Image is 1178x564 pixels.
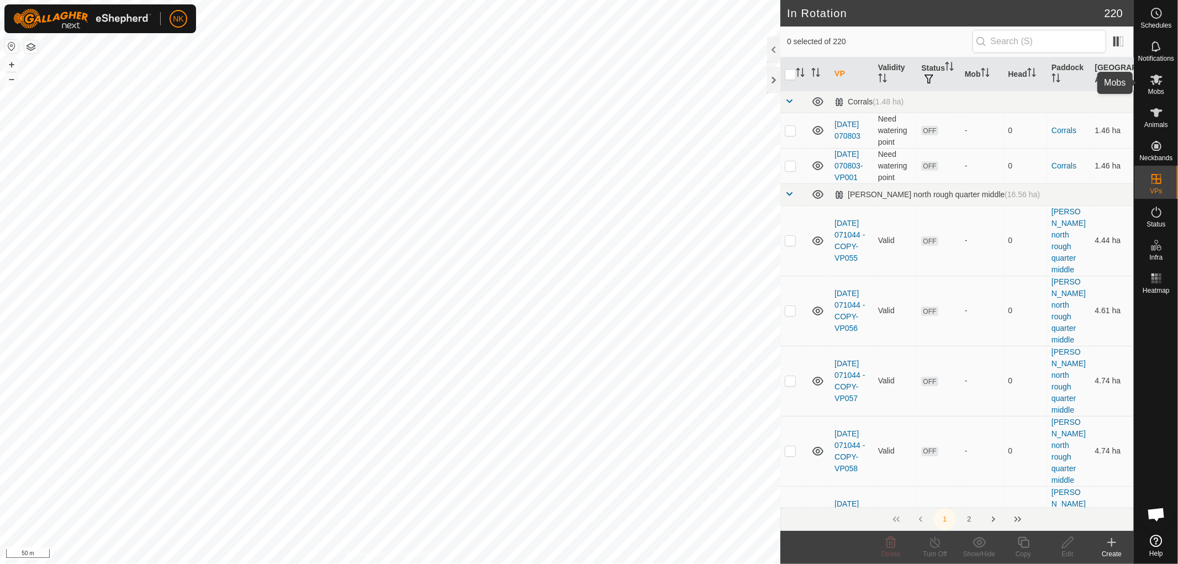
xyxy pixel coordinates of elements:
th: Paddock [1047,57,1091,91]
img: Gallagher Logo [13,9,151,29]
span: Heatmap [1143,287,1170,294]
th: Validity [874,57,917,91]
span: OFF [921,307,938,316]
a: [DATE] 071044 - COPY-VP059 [834,499,865,543]
span: Mobs [1148,88,1164,95]
div: - [965,305,1000,317]
button: Next Page [982,508,1005,530]
span: NK [173,13,183,25]
a: [PERSON_NAME] north rough quarter middle [1052,488,1086,555]
button: Reset Map [5,40,18,53]
span: Notifications [1138,55,1174,62]
td: 1.46 ha [1090,148,1134,183]
td: Need watering point [874,113,917,148]
p-sorticon: Activate to sort [1027,70,1036,78]
div: - [965,235,1000,246]
td: Valid [874,276,917,346]
a: [DATE] 071044 - COPY-VP058 [834,429,865,473]
td: 0 [1003,416,1047,486]
div: - [965,160,1000,172]
span: Schedules [1140,22,1171,29]
a: Help [1134,530,1178,561]
span: Status [1147,221,1165,228]
a: Corrals [1052,126,1076,135]
td: Valid [874,205,917,276]
button: + [5,58,18,71]
p-sorticon: Activate to sort [945,64,954,72]
th: Head [1003,57,1047,91]
div: Turn Off [913,549,957,559]
span: Delete [881,550,901,558]
div: Create [1090,549,1134,559]
div: - [965,375,1000,387]
td: 0 [1003,486,1047,556]
a: [DATE] 070803 [834,120,860,140]
a: Contact Us [401,550,434,560]
span: OFF [921,447,938,456]
td: 0 [1003,205,1047,276]
a: [DATE] 070803-VP001 [834,150,863,182]
div: [PERSON_NAME] north rough quarter middle [834,190,1040,199]
span: VPs [1150,188,1162,194]
span: OFF [921,126,938,135]
div: - [965,445,1000,457]
button: 2 [958,508,980,530]
a: [PERSON_NAME] north rough quarter middle [1052,207,1086,274]
a: [DATE] 071044 - COPY-VP056 [834,289,865,333]
div: Open chat [1140,498,1173,531]
span: Animals [1144,122,1168,128]
p-sorticon: Activate to sort [1052,75,1060,84]
span: Infra [1149,254,1163,261]
span: OFF [921,236,938,246]
span: OFF [921,377,938,386]
p-sorticon: Activate to sort [878,75,887,84]
p-sorticon: Activate to sort [796,70,805,78]
td: 4.44 ha [1090,205,1134,276]
a: [PERSON_NAME] north rough quarter middle [1052,277,1086,344]
button: Last Page [1007,508,1029,530]
span: Neckbands [1139,155,1172,161]
td: 0 [1003,346,1047,416]
div: Corrals [834,97,904,107]
h2: In Rotation [787,7,1105,20]
td: 0 [1003,276,1047,346]
input: Search (S) [973,30,1106,53]
span: 0 selected of 220 [787,36,973,48]
td: 4.74 ha [1090,486,1134,556]
button: Map Layers [24,40,38,54]
span: Help [1149,550,1163,557]
a: [DATE] 071044 - COPY-VP057 [834,359,865,403]
th: Mob [960,57,1004,91]
a: Corrals [1052,161,1076,170]
p-sorticon: Activate to sort [1112,75,1121,84]
td: Need watering point [874,148,917,183]
td: 4.74 ha [1090,346,1134,416]
td: 4.61 ha [1090,276,1134,346]
p-sorticon: Activate to sort [981,70,990,78]
div: - [965,125,1000,136]
a: [PERSON_NAME] north rough quarter middle [1052,418,1086,484]
button: 1 [934,508,956,530]
td: 0 [1003,113,1047,148]
div: Edit [1045,549,1090,559]
button: – [5,72,18,86]
a: [DATE] 071044 - COPY-VP055 [834,219,865,262]
div: Copy [1001,549,1045,559]
td: 4.74 ha [1090,416,1134,486]
span: 220 [1105,5,1123,22]
th: VP [830,57,874,91]
p-sorticon: Activate to sort [811,70,820,78]
div: Show/Hide [957,549,1001,559]
td: Valid [874,486,917,556]
td: 1.46 ha [1090,113,1134,148]
span: (1.48 ha) [873,97,904,106]
td: Valid [874,416,917,486]
a: [PERSON_NAME] north rough quarter middle [1052,347,1086,414]
th: Status [917,57,960,91]
span: (16.56 ha) [1005,190,1040,199]
td: 0 [1003,148,1047,183]
a: Privacy Policy [347,550,388,560]
th: [GEOGRAPHIC_DATA] Area [1090,57,1134,91]
span: OFF [921,161,938,171]
td: Valid [874,346,917,416]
